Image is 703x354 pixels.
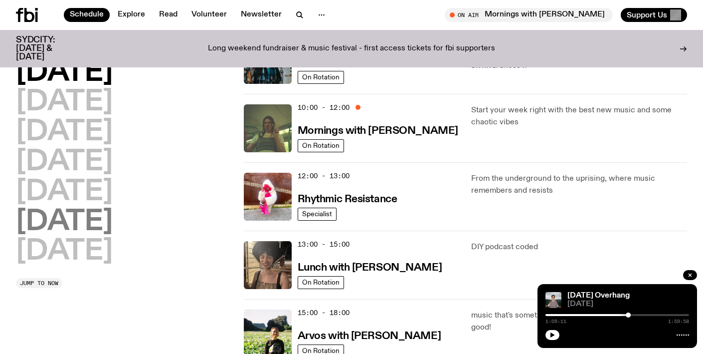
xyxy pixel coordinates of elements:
[16,148,113,176] button: [DATE]
[16,59,113,87] button: [DATE]
[298,208,337,221] a: Specialist
[298,261,442,273] a: Lunch with [PERSON_NAME]
[545,292,561,308] img: Harrie Hastings stands in front of cloud-covered sky and rolling hills. He's wearing sunglasses a...
[471,310,687,334] p: music that's sometimes dreamy, sometimes fast, but always good!
[471,241,687,253] p: DIY podcast coded
[302,142,340,149] span: On Rotation
[298,263,442,273] h3: Lunch with [PERSON_NAME]
[298,308,350,318] span: 15:00 - 18:00
[185,8,233,22] a: Volunteer
[153,8,183,22] a: Read
[302,73,340,81] span: On Rotation
[471,173,687,197] p: From the underground to the uprising, where music remembers and resists
[302,279,340,286] span: On Rotation
[567,301,689,308] span: [DATE]
[298,331,441,342] h3: Arvos with [PERSON_NAME]
[471,104,687,128] p: Start your week right with the best new music and some chaotic vibes
[627,10,667,19] span: Support Us
[298,192,397,205] a: Rhythmic Resistance
[445,8,613,22] button: On AirMornings with [PERSON_NAME]
[235,8,288,22] a: Newsletter
[298,103,350,112] span: 10:00 - 12:00
[16,36,80,61] h3: SYDCITY: [DATE] & [DATE]
[64,8,110,22] a: Schedule
[668,319,689,324] span: 1:59:58
[244,104,292,152] img: Jim Kretschmer in a really cute outfit with cute braids, standing on a train holding up a peace s...
[16,119,113,147] button: [DATE]
[16,208,113,236] button: [DATE]
[298,126,458,136] h3: Mornings with [PERSON_NAME]
[298,171,350,181] span: 12:00 - 13:00
[302,210,332,218] span: Specialist
[298,240,350,249] span: 13:00 - 15:00
[298,329,441,342] a: Arvos with [PERSON_NAME]
[16,178,113,206] button: [DATE]
[112,8,151,22] a: Explore
[16,89,113,117] button: [DATE]
[621,8,687,22] button: Support Us
[545,319,566,324] span: 1:09:11
[298,194,397,205] h3: Rhythmic Resistance
[298,71,344,84] a: On Rotation
[298,276,344,289] a: On Rotation
[244,173,292,221] img: Attu crouches on gravel in front of a brown wall. They are wearing a white fur coat with a hood, ...
[16,238,113,266] button: [DATE]
[16,278,62,288] button: Jump to now
[298,139,344,152] a: On Rotation
[298,124,458,136] a: Mornings with [PERSON_NAME]
[567,292,630,300] a: [DATE] Overhang
[20,280,58,286] span: Jump to now
[208,44,495,53] p: Long weekend fundraiser & music festival - first access tickets for fbi supporters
